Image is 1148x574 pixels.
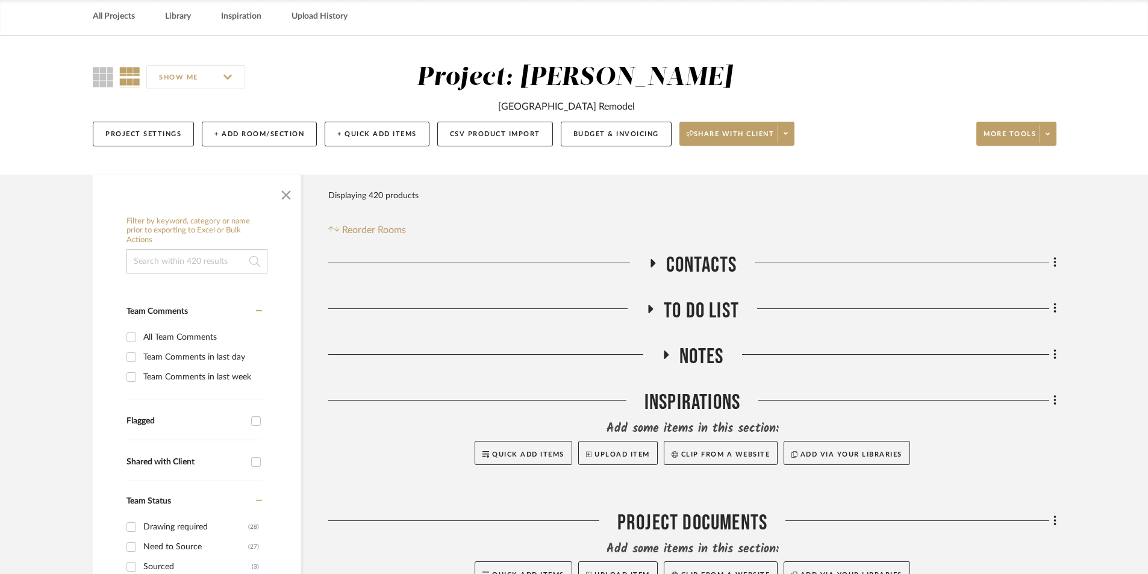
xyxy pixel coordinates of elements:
button: Upload Item [578,441,658,465]
div: All Team Comments [143,328,259,347]
span: Share with client [687,129,775,148]
span: To Do List [664,298,739,324]
span: Team Status [126,497,171,505]
span: Quick Add Items [492,451,564,458]
a: All Projects [93,8,135,25]
div: Shared with Client [126,457,245,467]
span: Team Comments [126,307,188,316]
button: Project Settings [93,122,194,146]
div: Team Comments in last week [143,367,259,387]
h6: Filter by keyword, category or name prior to exporting to Excel or Bulk Actions [126,217,267,245]
div: Add some items in this section: [328,541,1056,558]
span: Notes [679,344,724,370]
input: Search within 420 results [126,249,267,273]
div: Add some items in this section: [328,420,1056,437]
button: Quick Add Items [475,441,572,465]
button: + Quick Add Items [325,122,429,146]
a: Inspiration [221,8,261,25]
button: + Add Room/Section [202,122,317,146]
span: Contacts [666,252,737,278]
button: Add via your libraries [784,441,910,465]
button: Reorder Rooms [328,223,406,237]
button: Close [274,181,298,205]
div: (27) [248,537,259,557]
a: Library [165,8,191,25]
span: More tools [984,129,1036,148]
div: [GEOGRAPHIC_DATA] Remodel [498,99,635,114]
button: Clip from a website [664,441,778,465]
div: (28) [248,517,259,537]
div: Drawing required [143,517,248,537]
div: Need to Source [143,537,248,557]
div: Displaying 420 products [328,184,419,208]
div: Team Comments in last day [143,348,259,367]
button: CSV Product Import [437,122,553,146]
button: Share with client [679,122,795,146]
div: Project: [PERSON_NAME] [417,65,732,90]
button: More tools [976,122,1056,146]
div: Flagged [126,416,245,426]
button: Budget & Invoicing [561,122,672,146]
span: Reorder Rooms [342,223,406,237]
a: Upload History [292,8,348,25]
